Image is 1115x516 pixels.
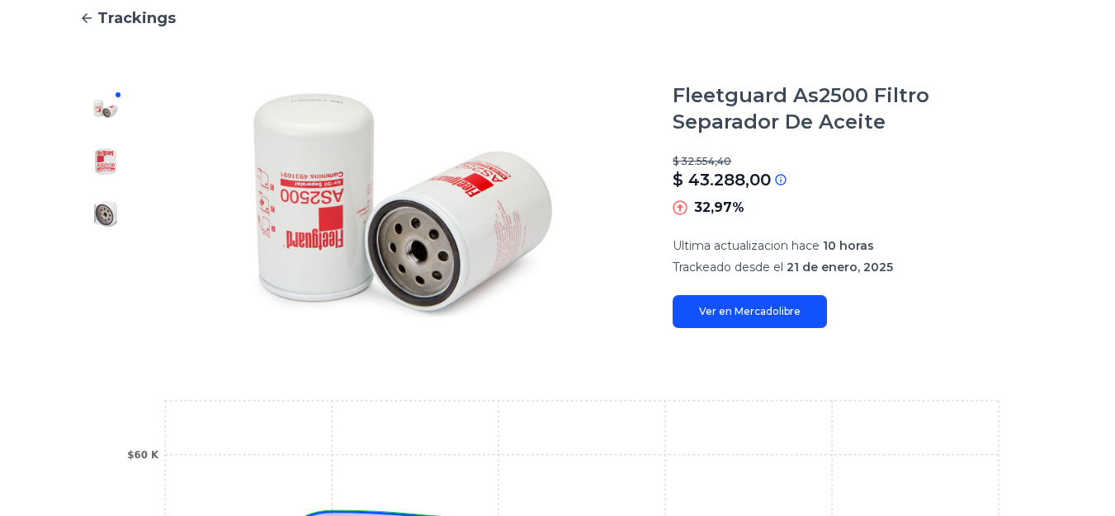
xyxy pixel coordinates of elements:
[165,82,640,328] img: Fleetguard As2500 Filtro Separador De Aceite
[787,260,893,274] span: 21 de enero, 2025
[79,7,1036,30] a: Trackings
[127,449,159,461] tspan: $60 K
[823,238,874,253] span: 10 horas
[92,201,119,228] img: Fleetguard As2500 Filtro Separador De Aceite
[673,260,783,274] span: Trackeado desde el
[673,168,771,191] p: $ 43.288,00
[92,148,119,175] img: Fleetguard As2500 Filtro Separador De Aceite
[92,96,119,122] img: Fleetguard As2500 Filtro Separador De Aceite
[673,82,1036,135] h1: Fleetguard As2500 Filtro Separador De Aceite
[694,198,744,218] p: 32,97%
[673,155,1036,168] p: $ 32.554,40
[97,7,176,30] span: Trackings
[673,238,820,253] span: Ultima actualizacion hace
[673,295,827,328] a: Ver en Mercadolibre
